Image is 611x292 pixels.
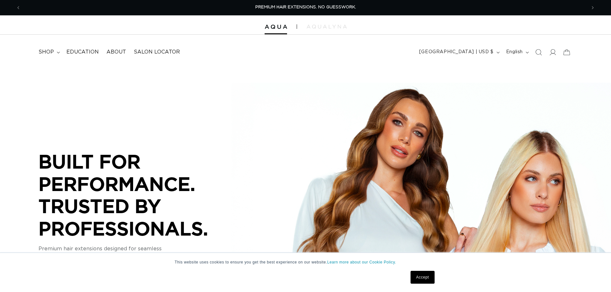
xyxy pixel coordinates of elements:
a: Education [63,45,103,59]
span: PREMIUM HAIR EXTENSIONS. NO GUESSWORK. [255,5,356,9]
p: This website uses cookies to ensure you get the best experience on our website. [175,259,437,265]
a: About [103,45,130,59]
a: Accept [411,271,434,284]
img: aqualyna.com [307,25,347,29]
span: Education [66,49,99,55]
a: Salon Locator [130,45,184,59]
span: Salon Locator [134,49,180,55]
p: BUILT FOR PERFORMANCE. TRUSTED BY PROFESSIONALS. [38,150,231,239]
button: English [502,46,531,58]
button: Previous announcement [11,2,25,14]
summary: Search [531,45,546,59]
span: About [106,49,126,55]
span: English [506,49,523,55]
img: Aqua Hair Extensions [265,25,287,29]
a: Learn more about our Cookie Policy. [327,260,396,264]
span: [GEOGRAPHIC_DATA] | USD $ [419,49,494,55]
button: [GEOGRAPHIC_DATA] | USD $ [415,46,502,58]
span: shop [38,49,54,55]
button: Next announcement [586,2,600,14]
p: Premium hair extensions designed for seamless blends, consistent results, and performance you can... [38,245,231,268]
summary: shop [35,45,63,59]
